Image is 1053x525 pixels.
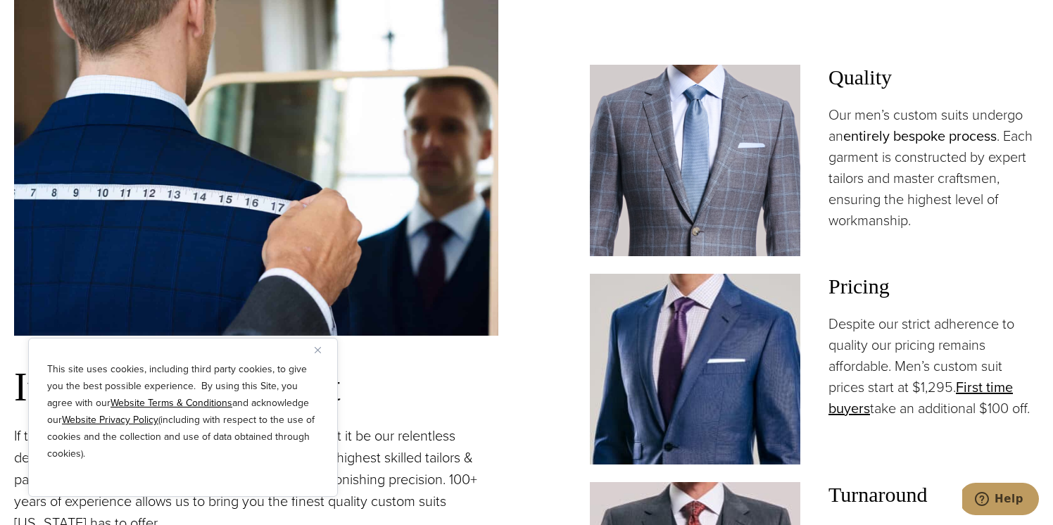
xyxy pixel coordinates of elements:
[590,274,800,465] img: Client in blue solid custom made suit with white shirt and navy tie. Fabric by Scabal.
[828,482,1039,507] h3: Turnaround
[828,65,1039,90] h3: Quality
[315,341,332,358] button: Close
[828,377,1013,419] a: First time buyers
[843,125,997,146] a: entirely bespoke process
[828,104,1039,231] p: Our men’s custom suits undergo an . Each garment is constructed by expert tailors and master craf...
[62,412,158,427] a: Website Privacy Policy
[828,274,1039,299] h3: Pricing
[962,483,1039,518] iframe: Opens a widget where you can chat to one of our agents
[47,361,319,462] p: This site uses cookies, including third party cookies, to give you the best possible experience. ...
[590,65,800,256] img: Client in Zegna grey windowpane bespoke suit with white shirt and light blue tie.
[111,396,232,410] a: Website Terms & Conditions
[315,347,321,353] img: Close
[14,364,498,411] h3: It’s All About the Fit
[828,313,1039,419] p: Despite our strict adherence to quality our pricing remains affordable. Men’s custom suit prices ...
